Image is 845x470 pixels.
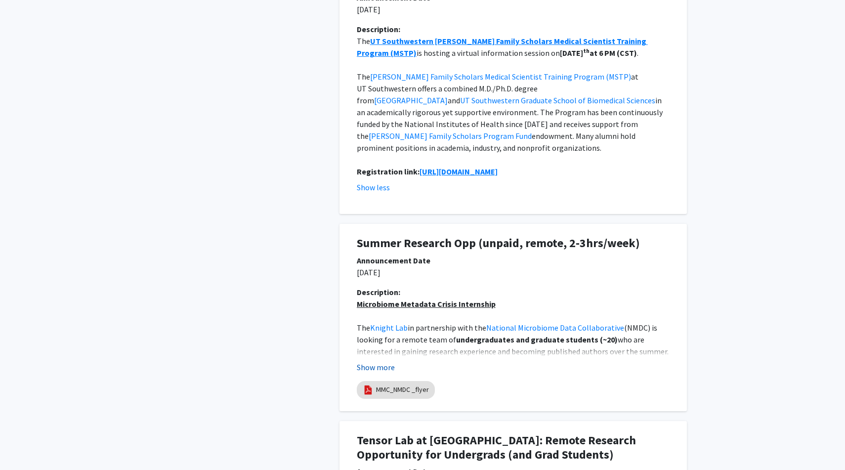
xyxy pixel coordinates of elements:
[590,48,637,58] strong: at 6 PM (CST)
[357,323,370,333] span: The
[357,322,670,405] p: [GEOGRAPHIC_DATA][US_STATE]
[357,181,390,193] button: Show less
[560,48,583,58] strong: [DATE]
[357,236,670,251] h1: Summer Research Opp (unpaid, remote, 2-3hrs/week)
[357,72,370,82] span: The
[408,323,486,333] span: in partnership with the
[369,131,532,141] a: [PERSON_NAME] Family Scholars Program Fund
[357,72,640,105] span: at UT Southwestern offers a combined M.D./Ph.D. degree from
[357,323,659,344] span: (NMDC) is looking for a remote team of
[357,23,670,35] div: Description:
[357,95,664,141] span: in an academically rigorous yet supportive environment. The Program has been continuously funded ...
[357,167,420,176] strong: Registration link:
[417,48,560,58] span: is hosting a virtual information session on
[357,433,670,462] h1: Tensor Lab at [GEOGRAPHIC_DATA]: Remote Research Opportunity for Undergrads (and Grad Students)
[456,335,618,344] strong: undergraduates and graduate students (~20)
[357,131,637,153] span: endowment. Many alumni hold prominent positions in academia, industry, and nonprofit organizations.
[420,167,498,176] a: [URL][DOMAIN_NAME]
[357,266,670,278] p: [DATE]
[357,335,670,368] span: who are interested in gaining research experience and becoming published authors over the summer....
[374,95,448,105] a: [GEOGRAPHIC_DATA]
[7,426,42,463] iframe: Chat
[357,255,670,266] div: Announcement Date
[357,286,670,298] div: Description:
[363,385,374,395] img: pdf_icon.png
[448,95,460,105] span: and
[357,361,395,373] button: Show more
[637,48,638,58] span: .
[357,299,496,309] u: Microbiome Metadata Crisis Internship
[357,36,648,58] a: UT Southwestern [PERSON_NAME] Family Scholars Medical Scientist Training Program (MSTP)
[357,3,670,15] p: [DATE]
[370,72,631,82] a: [PERSON_NAME] Family Scholars Medical Scientist Training Program (MSTP)
[583,47,590,54] strong: th
[370,323,408,333] a: Knight Lab
[486,323,624,333] a: National Microbiome Data Collaborative
[376,385,429,395] a: MMC_NMDC _flyer
[460,95,655,105] a: UT Southwestern Graduate School of Biomedical Sciences
[357,36,370,46] span: The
